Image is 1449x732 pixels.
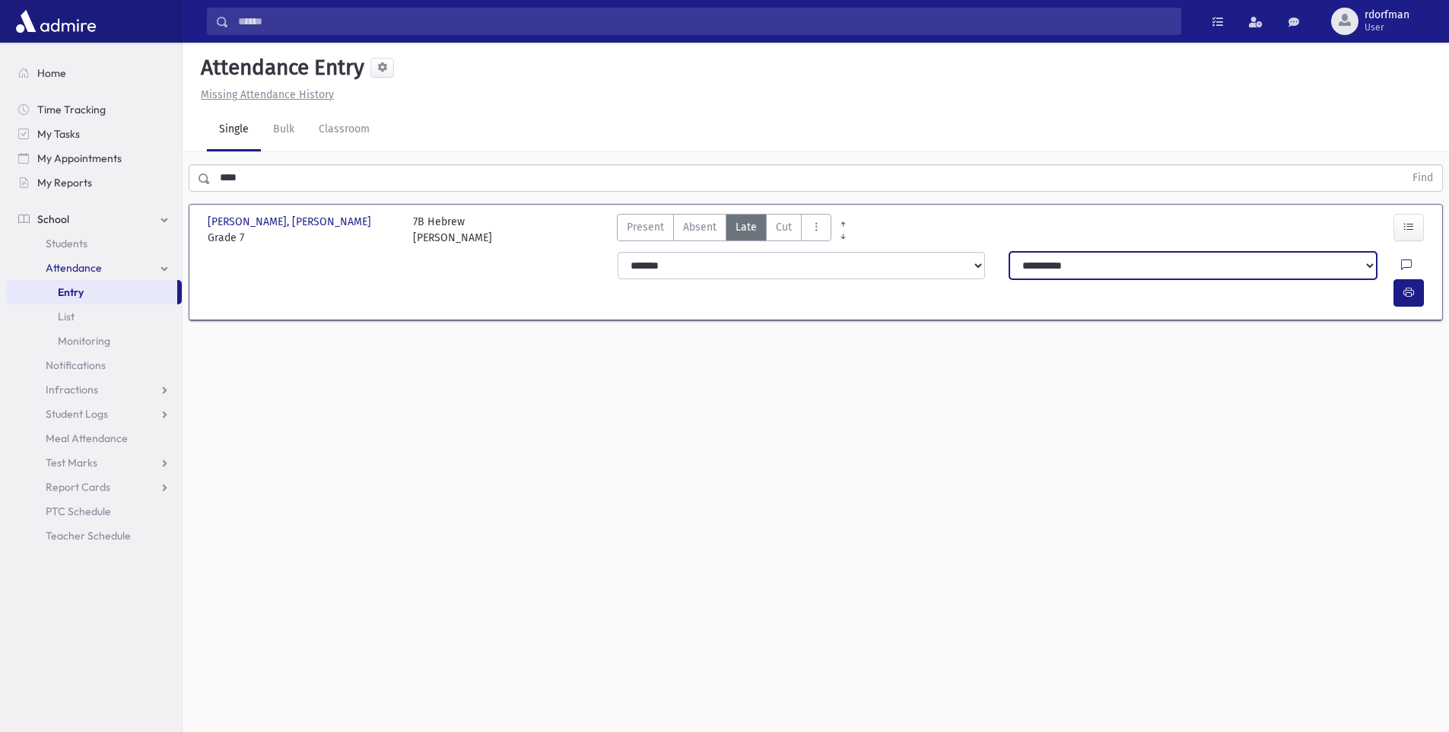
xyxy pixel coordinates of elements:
img: AdmirePro [12,6,100,37]
span: Home [37,66,66,80]
span: PTC Schedule [46,504,111,518]
span: List [58,310,75,323]
input: Search [229,8,1180,35]
a: Test Marks [6,450,182,475]
a: Infractions [6,377,182,402]
a: My Tasks [6,122,182,146]
span: Grade 7 [208,230,398,246]
a: Entry [6,280,177,304]
span: Entry [58,285,84,299]
a: Students [6,231,182,256]
span: Monitoring [58,334,110,348]
a: Teacher Schedule [6,524,182,548]
span: Test Marks [46,456,97,469]
a: My Reports [6,170,182,195]
span: Students [46,237,87,250]
div: 7B Hebrew [PERSON_NAME] [413,214,492,246]
a: Monitoring [6,329,182,353]
span: My Tasks [37,127,80,141]
a: Meal Attendance [6,426,182,450]
h5: Attendance Entry [195,55,364,81]
span: Notifications [46,358,106,372]
button: Find [1403,165,1442,191]
a: PTC Schedule [6,499,182,524]
a: Time Tracking [6,97,182,122]
a: List [6,304,182,329]
span: Late [736,219,757,235]
a: Notifications [6,353,182,377]
a: Attendance [6,256,182,280]
span: Meal Attendance [46,431,128,445]
span: Report Cards [46,480,110,494]
span: User [1365,21,1409,33]
span: Attendance [46,261,102,275]
u: Missing Attendance History [201,88,334,101]
span: Time Tracking [37,103,106,116]
a: Classroom [307,109,382,151]
div: AttTypes [617,214,831,246]
a: Single [207,109,261,151]
span: Teacher Schedule [46,529,131,543]
span: Infractions [46,383,98,396]
a: Bulk [261,109,307,151]
span: My Reports [37,176,92,189]
span: Absent [683,219,717,235]
a: Report Cards [6,475,182,499]
span: School [37,212,69,226]
span: Cut [776,219,792,235]
span: My Appointments [37,151,122,165]
span: Present [627,219,664,235]
a: My Appointments [6,146,182,170]
span: rdorfman [1365,9,1409,21]
a: Home [6,61,182,85]
a: Missing Attendance History [195,88,334,101]
span: Student Logs [46,407,108,421]
a: School [6,207,182,231]
a: Student Logs [6,402,182,426]
span: [PERSON_NAME], [PERSON_NAME] [208,214,374,230]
